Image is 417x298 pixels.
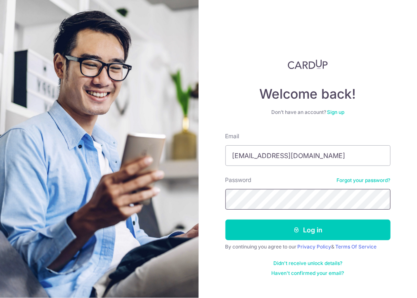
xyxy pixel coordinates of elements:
[336,244,377,250] a: Terms Of Service
[225,176,252,184] label: Password
[225,109,391,116] div: Don’t have an account?
[298,244,332,250] a: Privacy Policy
[273,260,342,267] a: Didn't receive unlock details?
[225,220,391,240] button: Log in
[225,132,239,140] label: Email
[327,109,344,115] a: Sign up
[272,270,344,277] a: Haven't confirmed your email?
[225,145,391,166] input: Enter your Email
[288,59,328,69] img: CardUp Logo
[225,86,391,102] h4: Welcome back!
[225,244,391,250] div: By continuing you agree to our &
[337,177,391,184] a: Forgot your password?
